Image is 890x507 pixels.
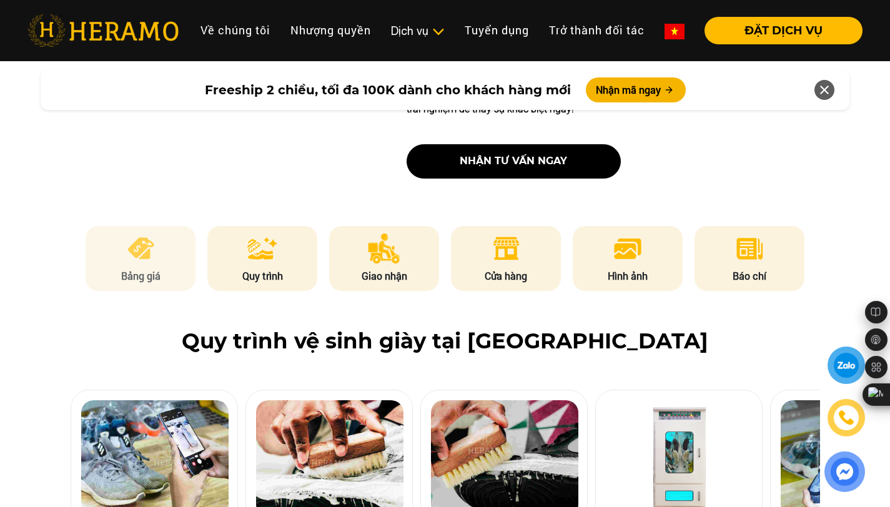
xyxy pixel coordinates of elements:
[613,234,643,263] img: image.png
[491,234,522,263] img: store.png
[368,234,400,263] img: delivery.png
[455,17,539,44] a: Tuyển dụng
[190,17,280,44] a: Về chúng tôi
[665,24,685,39] img: vn-flag.png
[839,411,854,425] img: phone-icon
[573,268,683,283] p: Hình ảnh
[695,268,804,283] p: Báo chí
[126,234,156,263] img: pricing.png
[207,268,317,283] p: Quy trình
[695,25,863,36] a: ĐẶT DỊCH VỤ
[27,328,863,354] h2: Quy trình vệ sinh giày tại [GEOGRAPHIC_DATA]
[329,268,439,283] p: Giao nhận
[451,268,561,283] p: Cửa hàng
[539,17,655,44] a: Trở thành đối tác
[205,81,571,99] span: Freeship 2 chiều, tối đa 100K dành cho khách hàng mới
[247,234,277,263] img: process.png
[432,26,445,38] img: subToggleIcon
[407,144,621,179] button: nhận tư vấn ngay
[280,17,381,44] a: Nhượng quyền
[586,77,686,102] button: Nhận mã ngay
[391,22,445,39] div: Dịch vụ
[829,401,863,435] a: phone-icon
[27,14,179,47] img: heramo-logo.png
[705,17,863,44] button: ĐẶT DỊCH VỤ
[86,268,195,283] p: Bảng giá
[734,234,765,263] img: news.png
